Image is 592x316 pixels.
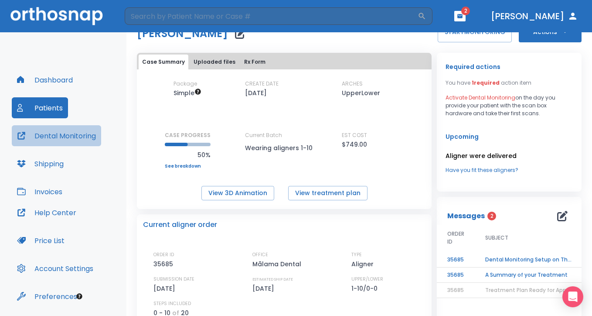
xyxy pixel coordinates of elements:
[12,258,99,279] button: Account Settings
[252,251,268,259] p: OFFICE
[288,186,367,200] button: View treatment plan
[437,268,475,283] td: 35685
[252,259,304,269] p: Mālama Dental
[351,283,381,294] p: 1-10/0-0
[446,131,573,142] p: Upcoming
[351,259,377,269] p: Aligner
[201,186,274,200] button: View 3D Animation
[139,55,188,69] button: Case Summary
[446,94,515,101] span: Activate Dental Monitoring
[12,181,68,202] button: Invoices
[12,153,69,174] button: Shipping
[10,7,103,25] img: Orthosnap
[137,28,228,39] h1: [PERSON_NAME]
[446,166,573,174] a: Have you fit these aligners?
[487,212,496,220] span: 2
[174,80,197,88] p: Package
[472,79,500,86] span: 1 required
[446,62,500,72] p: Required actions
[245,88,267,98] p: [DATE]
[153,251,174,259] p: ORDER ID
[153,259,176,269] p: 35685
[447,211,485,221] p: Messages
[342,131,367,139] p: EST COST
[562,286,583,307] div: Open Intercom Messenger
[12,125,101,146] button: Dental Monitoring
[245,131,323,139] p: Current Batch
[342,80,363,88] p: ARCHES
[475,252,584,268] td: Dental Monitoring Setup on The Delivery Day
[165,131,211,139] p: CASE PROGRESS
[153,275,194,283] p: SUBMISSION DATE
[252,275,293,283] p: ESTIMATED SHIP DATE
[12,69,78,90] button: Dashboard
[12,202,82,223] button: Help Center
[12,286,82,307] button: Preferences
[487,8,582,24] button: [PERSON_NAME]
[447,230,464,246] span: ORDER ID
[485,234,508,242] span: SUBJECT
[12,230,70,251] button: Price List
[75,292,83,300] div: Tooltip anchor
[153,283,178,294] p: [DATE]
[252,283,277,294] p: [DATE]
[446,79,531,87] p: You have action item
[245,80,279,88] p: CREATE DATE
[165,164,211,169] a: See breakdown
[342,88,380,98] p: UpperLower
[485,286,579,294] span: Treatment Plan Ready for Approval
[447,286,464,294] span: 35685
[342,139,367,150] p: $749.00
[446,151,573,161] p: Aligner were delivered
[12,97,68,118] button: Patients
[153,300,191,308] p: STEPS INCLUDED
[190,55,239,69] button: Uploaded files
[174,89,201,97] span: Up to 10 steps (20 aligners)
[446,94,573,117] p: on the day you provide your patient with the scan box hardware and take their first scans.
[351,275,383,283] p: UPPER/LOWER
[475,268,584,283] td: A Summary of your Treatment
[245,143,323,153] p: Wearing aligners 1-10
[461,7,470,15] span: 2
[143,220,217,230] p: Current aligner order
[241,55,269,69] button: Rx Form
[437,252,475,268] td: 35685
[165,150,211,160] p: 50%
[139,55,430,69] div: tabs
[351,251,362,259] p: TYPE
[125,7,418,25] input: Search by Patient Name or Case #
